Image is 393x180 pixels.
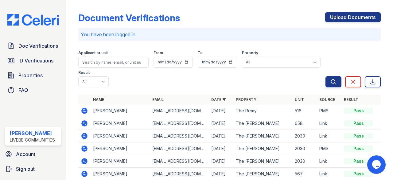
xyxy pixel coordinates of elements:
[10,137,55,143] div: LiveBe Communities
[233,142,292,155] td: The [PERSON_NAME]
[236,97,256,102] a: Property
[78,12,180,23] div: Document Verifications
[91,130,150,142] td: [PERSON_NAME]
[292,155,317,168] td: 2030
[5,40,61,52] a: Doc Verifications
[78,50,108,55] label: Applicant or unit
[91,155,150,168] td: [PERSON_NAME]
[319,97,335,102] a: Source
[18,86,28,94] span: FAQ
[317,155,341,168] td: Link
[5,54,61,67] a: ID Verifications
[81,31,378,38] p: You have been logged in
[295,97,304,102] a: Unit
[91,142,150,155] td: [PERSON_NAME]
[5,84,61,96] a: FAQ
[18,57,53,64] span: ID Verifications
[150,130,209,142] td: [EMAIL_ADDRESS][DOMAIN_NAME]
[233,105,292,117] td: The Remy
[209,155,233,168] td: [DATE]
[344,146,373,152] div: Pass
[292,117,317,130] td: 658
[2,163,64,175] a: Sign out
[344,171,373,177] div: Pass
[93,97,104,102] a: Name
[150,117,209,130] td: [EMAIL_ADDRESS][DOMAIN_NAME]
[150,155,209,168] td: [EMAIL_ADDRESS][DOMAIN_NAME]
[292,105,317,117] td: 516
[242,50,258,55] label: Property
[344,108,373,114] div: Pass
[91,105,150,117] td: [PERSON_NAME]
[18,42,58,50] span: Doc Verifications
[344,120,373,126] div: Pass
[78,70,90,75] label: Result
[209,117,233,130] td: [DATE]
[292,142,317,155] td: 2030
[150,142,209,155] td: [EMAIL_ADDRESS][DOMAIN_NAME]
[18,72,43,79] span: Properties
[344,158,373,164] div: Pass
[325,12,381,22] a: Upload Documents
[16,165,35,173] span: Sign out
[150,105,209,117] td: [EMAIL_ADDRESS][DOMAIN_NAME]
[233,130,292,142] td: The [PERSON_NAME]
[292,130,317,142] td: 2030
[198,50,203,55] label: To
[317,117,341,130] td: Link
[209,142,233,155] td: [DATE]
[211,97,226,102] a: Date ▼
[209,130,233,142] td: [DATE]
[2,14,64,26] img: CE_Logo_Blue-a8612792a0a2168367f1c8372b55b34899dd931a85d93a1a3d3e32e68fde9ad4.png
[152,97,164,102] a: Email
[78,57,149,68] input: Search by name, email, or unit number
[367,155,387,174] iframe: chat widget
[233,117,292,130] td: The [PERSON_NAME]
[91,117,150,130] td: [PERSON_NAME]
[233,155,292,168] td: The [PERSON_NAME]
[2,148,64,160] a: Account
[317,130,341,142] td: Link
[317,105,341,117] td: PMS
[5,69,61,82] a: Properties
[10,130,55,137] div: [PERSON_NAME]
[317,142,341,155] td: PMS
[209,105,233,117] td: [DATE]
[344,97,358,102] a: Result
[16,150,35,158] span: Account
[154,50,163,55] label: From
[344,133,373,139] div: Pass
